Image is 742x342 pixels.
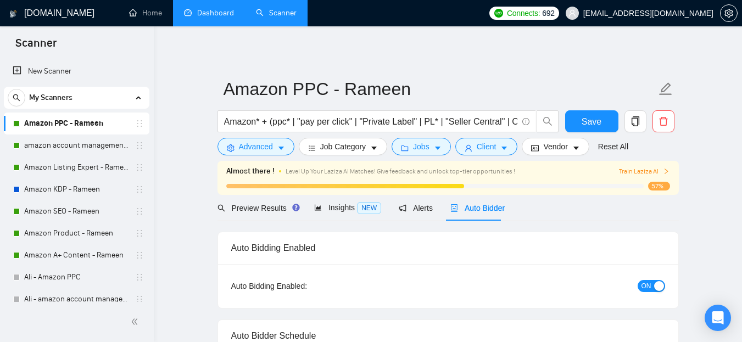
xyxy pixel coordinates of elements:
[543,141,567,153] span: Vendor
[277,144,285,152] span: caret-down
[24,178,129,200] a: Amazon KDP - Rameen
[537,110,559,132] button: search
[582,115,601,128] span: Save
[129,8,162,18] a: homeHome
[135,251,144,260] span: holder
[24,200,129,222] a: Amazon SEO - Rameen
[434,144,442,152] span: caret-down
[231,232,665,263] div: Auto Bidding Enabled
[314,203,381,212] span: Insights
[705,305,731,331] div: Open Intercom Messenger
[641,280,651,292] span: ON
[135,163,144,172] span: holder
[299,138,387,155] button: barsJob Categorycaret-down
[450,204,458,212] span: robot
[291,203,301,212] div: Tooltip anchor
[522,138,589,155] button: idcardVendorcaret-down
[370,144,378,152] span: caret-down
[9,5,17,23] img: logo
[135,273,144,282] span: holder
[135,141,144,150] span: holder
[720,9,738,18] a: setting
[217,138,294,155] button: settingAdvancedcaret-down
[308,144,316,152] span: bars
[399,204,406,212] span: notification
[537,116,558,126] span: search
[477,141,496,153] span: Client
[135,229,144,238] span: holder
[13,60,141,82] a: New Scanner
[413,141,429,153] span: Jobs
[217,204,225,212] span: search
[131,316,142,327] span: double-left
[522,118,529,125] span: info-circle
[227,144,235,152] span: setting
[357,202,381,214] span: NEW
[24,113,129,134] a: Amazon PPC - Rameen
[29,87,72,109] span: My Scanners
[231,280,376,292] div: Auto Bidding Enabled:
[455,138,518,155] button: userClientcaret-down
[4,60,149,82] li: New Scanner
[663,168,670,175] span: right
[314,204,322,211] span: area-chart
[572,144,580,152] span: caret-down
[465,144,472,152] span: user
[500,144,508,152] span: caret-down
[226,165,275,177] span: Almost there !
[184,8,234,18] a: dashboardDashboard
[320,141,366,153] span: Job Category
[652,110,674,132] button: delete
[507,7,540,19] span: Connects:
[531,144,539,152] span: idcard
[653,116,674,126] span: delete
[659,82,673,96] span: edit
[135,119,144,128] span: holder
[625,116,646,126] span: copy
[8,94,25,102] span: search
[135,207,144,216] span: holder
[286,167,515,175] span: Level Up Your Laziza AI Matches! Give feedback and unlock top-tier opportunities !
[542,7,554,19] span: 692
[648,182,670,190] span: 57%
[494,9,503,18] img: upwork-logo.png
[256,8,297,18] a: searchScanner
[224,115,517,128] input: Search Freelance Jobs...
[598,141,628,153] a: Reset All
[239,141,273,153] span: Advanced
[224,75,656,103] input: Scanner name...
[217,204,297,212] span: Preview Results
[24,288,129,310] a: Ali - amazon account management
[24,134,129,156] a: amazon account management - Rameen
[392,138,451,155] button: folderJobscaret-down
[8,89,25,106] button: search
[24,222,129,244] a: Amazon Product - Rameen
[450,204,505,212] span: Auto Bidder
[721,9,737,18] span: setting
[135,295,144,304] span: holder
[399,204,433,212] span: Alerts
[619,166,670,177] button: Train Laziza AI
[24,266,129,288] a: Ali - Amazon PPC
[565,110,618,132] button: Save
[7,35,65,58] span: Scanner
[135,185,144,194] span: holder
[401,144,409,152] span: folder
[624,110,646,132] button: copy
[24,156,129,178] a: Amazon Listing Expert - Rameen
[568,9,576,17] span: user
[720,4,738,22] button: setting
[24,244,129,266] a: Amazon A+ Content - Rameen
